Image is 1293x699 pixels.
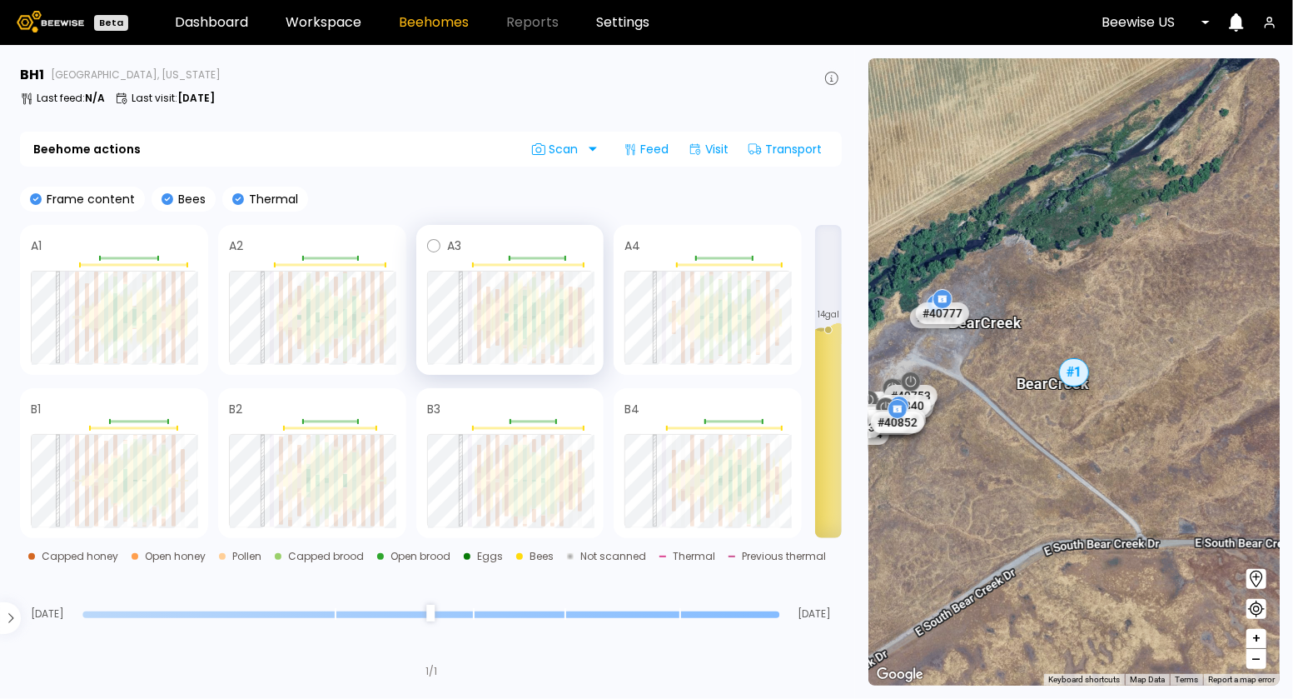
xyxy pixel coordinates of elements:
[33,143,141,155] b: Beehome actions
[1252,649,1261,670] span: –
[865,412,918,434] div: # 40804
[506,16,559,29] span: Reports
[1048,674,1120,686] button: Keyboard shortcuts
[42,193,135,205] p: Frame content
[1246,629,1266,649] button: +
[17,11,84,32] img: Beewise logo
[1059,357,1089,386] div: # 1
[447,240,461,252] h4: A3
[229,403,242,415] h4: B2
[624,403,639,415] h4: B4
[911,307,964,328] div: # 40792
[173,193,206,205] p: Bees
[31,403,41,415] h4: B1
[580,552,646,562] div: Not scanned
[20,68,44,82] h3: BH 1
[20,609,76,619] span: [DATE]
[390,552,450,562] div: Open brood
[175,16,248,29] a: Dashboard
[786,609,842,619] span: [DATE]
[37,93,105,103] p: Last feed :
[399,16,469,29] a: Beehomes
[1208,675,1275,684] a: Report a map error
[177,91,215,105] b: [DATE]
[742,136,828,162] div: Transport
[530,552,554,562] div: Bees
[244,193,298,205] p: Thermal
[818,311,839,319] span: 14 gal
[596,16,649,29] a: Settings
[145,552,206,562] div: Open honey
[42,552,118,562] div: Capped honey
[949,296,1022,331] div: Bear Creek
[1246,649,1266,669] button: –
[85,91,105,105] b: N/A
[846,407,899,429] div: # 40951
[1251,628,1261,649] span: +
[624,240,640,252] h4: A4
[94,15,128,31] div: Beta
[477,552,503,562] div: Eggs
[427,403,440,415] h4: B3
[31,240,42,252] h4: A1
[532,142,584,156] span: Scan
[232,552,261,562] div: Pollen
[617,136,675,162] div: Feed
[132,93,215,103] p: Last visit :
[51,70,221,80] span: [GEOGRAPHIC_DATA], [US_STATE]
[286,16,361,29] a: Workspace
[742,552,826,562] div: Previous thermal
[1017,357,1089,392] div: Bear Creek
[916,302,969,323] div: # 40777
[878,395,931,417] div: # 40840
[873,664,927,686] img: Google
[873,664,927,686] a: Open this area in Google Maps (opens a new window)
[682,136,735,162] div: Visit
[1130,674,1165,686] button: Map Data
[229,240,243,252] h4: A2
[288,552,364,562] div: Capped brood
[871,412,924,433] div: # 40852
[858,410,911,432] div: # 40830
[1175,675,1198,684] a: Terms (opens in new tab)
[425,664,437,679] div: 1 / 1
[673,552,715,562] div: Thermal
